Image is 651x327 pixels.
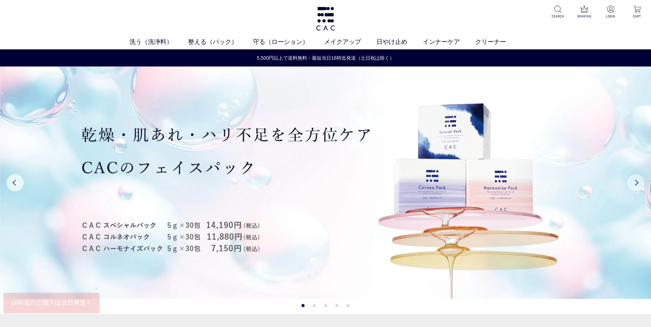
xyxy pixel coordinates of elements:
a: CART [629,5,646,19]
button: Next [627,174,644,191]
a: RANKING [576,5,593,19]
button: Previous [7,174,24,191]
p: CART [629,14,646,19]
a: LOGIN [602,5,619,19]
p: LOGIN [602,14,619,19]
button: 5 of 5 [347,304,350,307]
a: 洗う（洗浄料） [129,37,188,47]
button: 2 of 5 [313,304,316,307]
a: 守る（ローション） [253,37,324,47]
p: RANKING [576,14,593,19]
button: 3 of 5 [324,304,327,307]
button: 4 of 5 [335,304,338,307]
a: 5,500円以上で送料無料・最短当日16時迄発送（土日祝は除く） [0,54,651,62]
a: メイクアップ [324,37,376,47]
a: クリーナー [475,37,522,47]
p: SEARCH [549,14,566,19]
a: SEARCH [549,5,566,19]
img: logo [315,7,336,31]
button: 1 of 5 [301,304,304,307]
a: 整える（パック） [188,37,253,47]
a: 日やけ止め [376,37,423,47]
a: インナーケア [423,37,475,47]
